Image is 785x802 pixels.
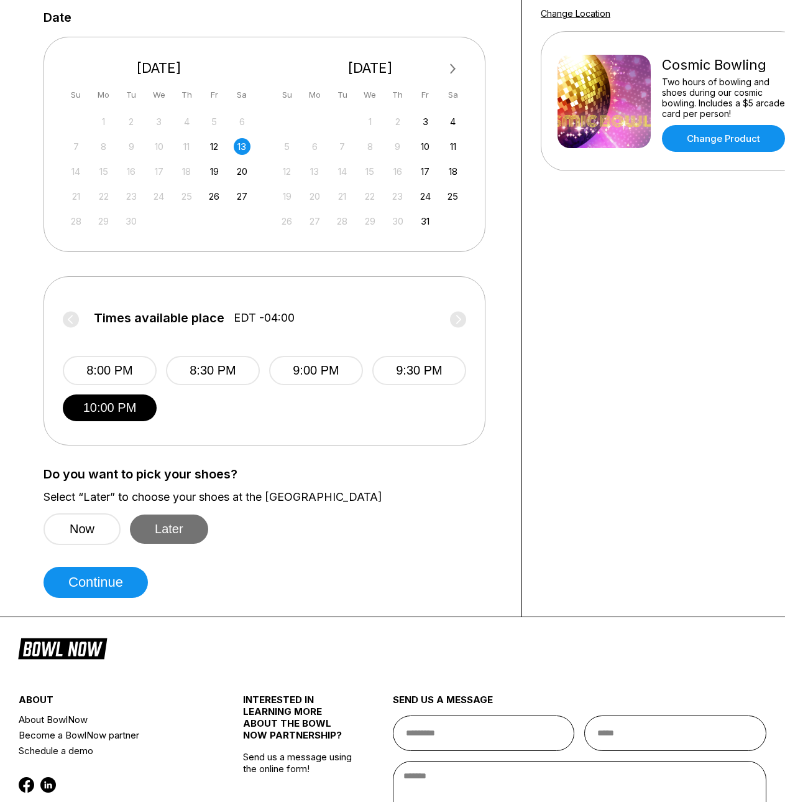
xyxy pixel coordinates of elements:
[63,356,157,385] button: 8:00 PM
[95,163,112,180] div: Not available Monday, September 15th, 2025
[389,188,406,205] div: Not available Thursday, October 23rd, 2025
[178,188,195,205] div: Not available Thursday, September 25th, 2025
[68,213,85,230] div: Not available Sunday, September 28th, 2025
[123,138,140,155] div: Not available Tuesday, September 9th, 2025
[150,86,167,103] div: We
[334,138,351,155] div: Not available Tuesday, October 7th, 2025
[334,188,351,205] div: Not available Tuesday, October 21st, 2025
[334,213,351,230] div: Not available Tuesday, October 28th, 2025
[362,188,379,205] div: Not available Wednesday, October 22nd, 2025
[389,163,406,180] div: Not available Thursday, October 16th, 2025
[19,727,206,743] a: Become a BowlNow partner
[417,86,434,103] div: Fr
[178,138,195,155] div: Not available Thursday, September 11th, 2025
[269,356,363,385] button: 9:00 PM
[417,213,434,230] div: Choose Friday, October 31st, 2025
[68,163,85,180] div: Not available Sunday, September 14th, 2025
[443,59,463,79] button: Next Month
[417,113,434,130] div: Choose Friday, October 3rd, 2025
[362,113,379,130] div: Not available Wednesday, October 1st, 2025
[444,86,461,103] div: Sa
[278,138,295,155] div: Not available Sunday, October 5th, 2025
[278,188,295,205] div: Not available Sunday, October 19th, 2025
[95,188,112,205] div: Not available Monday, September 22nd, 2025
[44,467,503,481] label: Do you want to pick your shoes?
[362,213,379,230] div: Not available Wednesday, October 29th, 2025
[362,163,379,180] div: Not available Wednesday, October 15th, 2025
[389,86,406,103] div: Th
[334,86,351,103] div: Tu
[44,513,121,545] button: Now
[206,86,223,103] div: Fr
[417,138,434,155] div: Choose Friday, October 10th, 2025
[19,712,206,727] a: About BowlNow
[372,356,466,385] button: 9:30 PM
[95,138,112,155] div: Not available Monday, September 8th, 2025
[243,694,355,751] div: INTERESTED IN LEARNING MORE ABOUT THE BOWL NOW PARTNERSHIP?
[178,113,195,130] div: Not available Thursday, September 4th, 2025
[206,163,223,180] div: Choose Friday, September 19th, 2025
[123,213,140,230] div: Not available Tuesday, September 30th, 2025
[68,86,85,103] div: Su
[444,138,461,155] div: Choose Saturday, October 11th, 2025
[95,113,112,130] div: Not available Monday, September 1st, 2025
[150,113,167,130] div: Not available Wednesday, September 3rd, 2025
[68,188,85,205] div: Not available Sunday, September 21st, 2025
[234,138,250,155] div: Choose Saturday, September 13th, 2025
[123,86,140,103] div: Tu
[178,163,195,180] div: Not available Thursday, September 18th, 2025
[234,188,250,205] div: Choose Saturday, September 27th, 2025
[63,394,157,421] button: 10:00 PM
[123,113,140,130] div: Not available Tuesday, September 2nd, 2025
[306,138,323,155] div: Not available Monday, October 6th, 2025
[68,138,85,155] div: Not available Sunday, September 7th, 2025
[389,113,406,130] div: Not available Thursday, October 2nd, 2025
[166,356,260,385] button: 8:30 PM
[234,113,250,130] div: Not available Saturday, September 6th, 2025
[306,213,323,230] div: Not available Monday, October 27th, 2025
[558,55,651,148] img: Cosmic Bowling
[234,311,295,325] span: EDT -04:00
[19,694,206,712] div: about
[95,213,112,230] div: Not available Monday, September 29th, 2025
[417,188,434,205] div: Choose Friday, October 24th, 2025
[178,86,195,103] div: Th
[206,113,223,130] div: Not available Friday, September 5th, 2025
[63,60,255,77] div: [DATE]
[123,163,140,180] div: Not available Tuesday, September 16th, 2025
[334,163,351,180] div: Not available Tuesday, October 14th, 2025
[130,515,208,544] button: Later
[362,138,379,155] div: Not available Wednesday, October 8th, 2025
[306,163,323,180] div: Not available Monday, October 13th, 2025
[95,86,112,103] div: Mo
[44,490,503,504] label: Select “Later” to choose your shoes at the [GEOGRAPHIC_DATA]
[541,8,610,19] a: Change Location
[444,188,461,205] div: Choose Saturday, October 25th, 2025
[150,163,167,180] div: Not available Wednesday, September 17th, 2025
[389,138,406,155] div: Not available Thursday, October 9th, 2025
[277,112,464,230] div: month 2025-10
[150,138,167,155] div: Not available Wednesday, September 10th, 2025
[278,86,295,103] div: Su
[278,213,295,230] div: Not available Sunday, October 26th, 2025
[306,188,323,205] div: Not available Monday, October 20th, 2025
[362,86,379,103] div: We
[444,113,461,130] div: Choose Saturday, October 4th, 2025
[417,163,434,180] div: Choose Friday, October 17th, 2025
[206,138,223,155] div: Choose Friday, September 12th, 2025
[389,213,406,230] div: Not available Thursday, October 30th, 2025
[44,11,71,24] label: Date
[393,694,767,716] div: send us a message
[19,743,206,758] a: Schedule a demo
[274,60,467,77] div: [DATE]
[206,188,223,205] div: Choose Friday, September 26th, 2025
[94,311,224,325] span: Times available place
[234,163,250,180] div: Choose Saturday, September 20th, 2025
[123,188,140,205] div: Not available Tuesday, September 23rd, 2025
[44,567,148,598] button: Continue
[66,112,252,230] div: month 2025-09
[306,86,323,103] div: Mo
[444,163,461,180] div: Choose Saturday, October 18th, 2025
[662,125,785,152] a: Change Product
[278,163,295,180] div: Not available Sunday, October 12th, 2025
